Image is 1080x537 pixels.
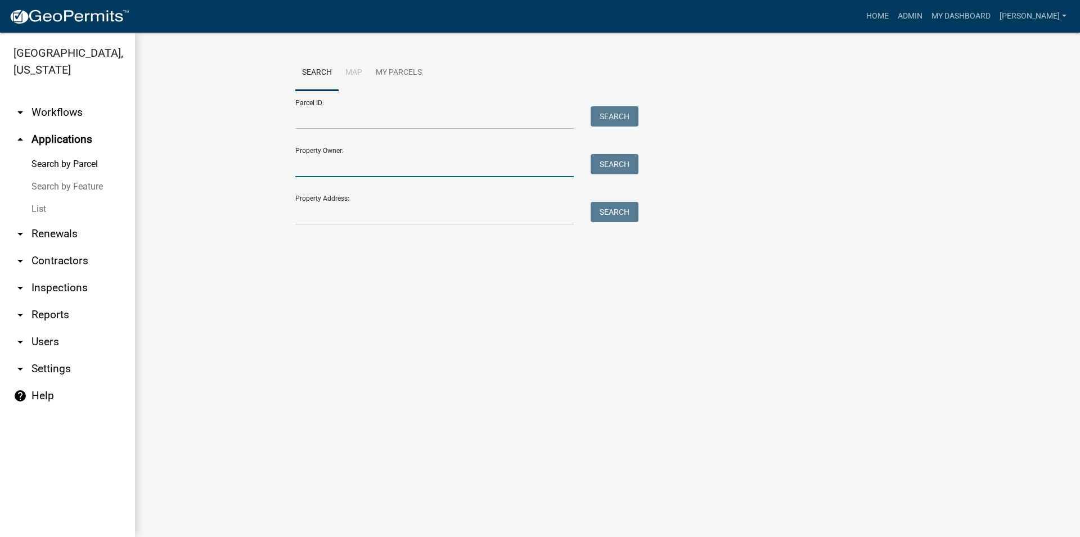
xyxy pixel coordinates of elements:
[13,389,27,403] i: help
[13,106,27,119] i: arrow_drop_down
[893,6,927,27] a: Admin
[995,6,1071,27] a: [PERSON_NAME]
[13,254,27,268] i: arrow_drop_down
[13,133,27,146] i: arrow_drop_up
[295,55,339,91] a: Search
[13,308,27,322] i: arrow_drop_down
[591,106,638,127] button: Search
[862,6,893,27] a: Home
[927,6,995,27] a: My Dashboard
[591,154,638,174] button: Search
[369,55,429,91] a: My Parcels
[13,227,27,241] i: arrow_drop_down
[13,362,27,376] i: arrow_drop_down
[591,202,638,222] button: Search
[13,335,27,349] i: arrow_drop_down
[13,281,27,295] i: arrow_drop_down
